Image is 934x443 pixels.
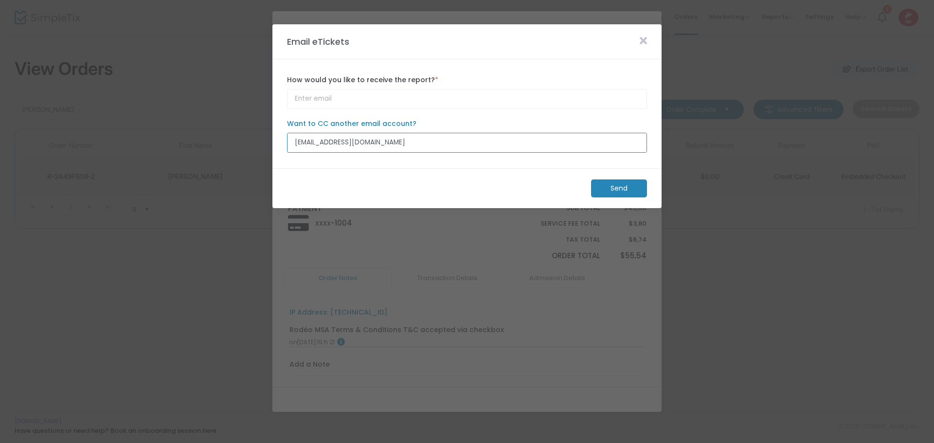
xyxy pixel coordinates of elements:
[591,179,647,197] m-button: Send
[287,89,647,109] input: Enter email
[287,119,647,129] label: Want to CC another email account?
[282,35,354,48] m-panel-title: Email eTickets
[287,75,647,85] label: How would you like to receive the report?
[287,133,647,153] input: Enter email
[272,24,662,59] m-panel-header: Email eTickets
